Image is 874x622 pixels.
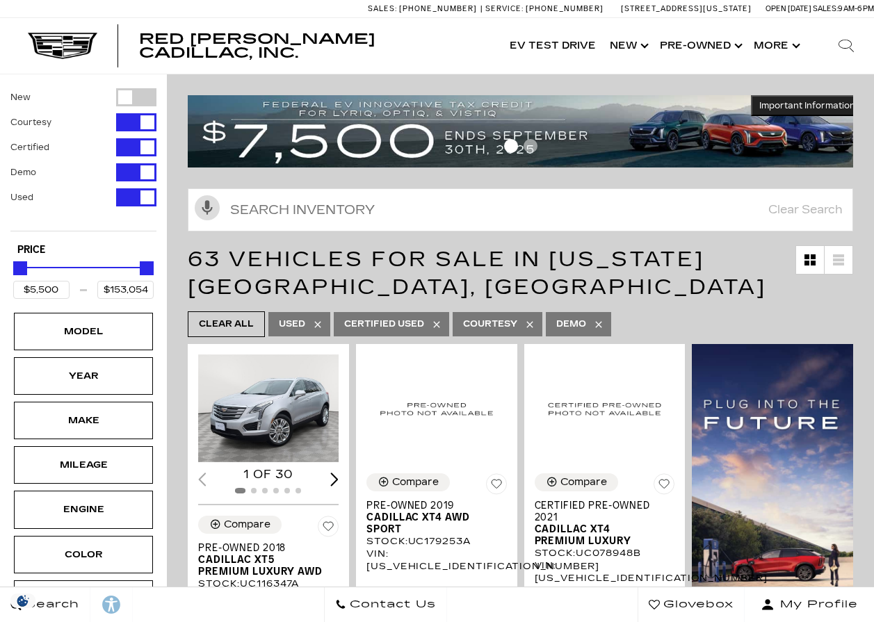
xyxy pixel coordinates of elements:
[188,95,864,167] img: vrp-tax-ending-august-version
[49,324,118,339] div: Model
[556,316,586,333] span: Demo
[14,402,153,439] div: MakeMake
[13,261,27,275] div: Minimum Price
[346,595,436,614] span: Contact Us
[638,587,745,622] a: Glovebox
[654,473,674,500] button: Save Vehicle
[198,354,341,462] div: 1 / 2
[139,31,375,61] span: Red [PERSON_NAME] Cadillac, Inc.
[524,139,537,153] span: Go to slide 2
[279,316,305,333] span: Used
[813,4,838,13] span: Sales:
[747,18,804,74] button: More
[198,542,339,578] a: Pre-Owned 2018Cadillac XT5 Premium Luxury AWD
[368,4,397,13] span: Sales:
[399,4,477,13] span: [PHONE_NUMBER]
[10,190,33,204] label: Used
[140,261,154,275] div: Maximum Price
[368,5,480,13] a: Sales: [PHONE_NUMBER]
[199,316,254,333] span: Clear All
[775,595,858,614] span: My Profile
[535,584,616,615] button: pricing tab
[745,587,874,622] button: Open user profile menu
[13,281,70,299] input: Minimum
[49,457,118,473] div: Mileage
[97,281,154,299] input: Maximum
[7,594,39,608] img: Opt-Out Icon
[366,500,507,535] a: Pre-Owned 2019Cadillac XT4 AWD Sport
[480,5,607,13] a: Service: [PHONE_NUMBER]
[139,32,489,60] a: Red [PERSON_NAME] Cadillac, Inc.
[198,354,341,462] img: 2018 Cadillac XT5 Premium Luxury AWD 1
[759,100,855,111] span: Important Information
[535,354,675,462] img: 2021 Cadillac XT4 Premium Luxury
[485,4,524,13] span: Service:
[14,357,153,395] div: YearYear
[535,500,665,523] span: Certified Pre-Owned 2021
[616,584,697,615] button: details tab
[486,473,507,500] button: Save Vehicle
[198,516,282,534] button: Compare Vehicle
[535,559,675,584] div: VIN: [US_VEHICLE_IDENTIFICATION_NUMBER]
[535,473,618,491] button: Compare Vehicle
[49,368,118,384] div: Year
[10,140,49,154] label: Certified
[13,256,154,299] div: Price
[198,578,339,590] div: Stock : UC116347A
[198,554,328,578] span: Cadillac XT5 Premium Luxury AWD
[448,573,528,603] button: details tab
[10,90,31,104] label: New
[766,4,811,13] span: Open [DATE]
[10,115,51,129] label: Courtesy
[49,413,118,428] div: Make
[838,4,874,13] span: 9 AM-6 PM
[198,542,328,554] span: Pre-Owned 2018
[366,354,507,462] img: 2019 Cadillac XT4 AWD Sport
[198,467,339,482] div: 1 of 30
[324,587,447,622] a: Contact Us
[535,547,675,559] div: Stock : UC078948B
[188,188,853,231] input: Search Inventory
[14,491,153,528] div: EngineEngine
[344,316,424,333] span: Certified Used
[188,247,766,300] span: 63 Vehicles for Sale in [US_STATE][GEOGRAPHIC_DATA], [GEOGRAPHIC_DATA]
[560,476,607,489] div: Compare
[49,547,118,562] div: Color
[195,195,220,220] svg: Click to toggle on voice search
[366,500,496,511] span: Pre-Owned 2019
[7,594,39,608] section: Click to Open Cookie Consent Modal
[14,536,153,573] div: ColorColor
[526,4,604,13] span: [PHONE_NUMBER]
[22,595,79,614] span: Search
[14,446,153,484] div: MileageMileage
[603,18,653,74] a: New
[463,316,517,333] span: Courtesy
[49,502,118,517] div: Engine
[535,500,675,547] a: Certified Pre-Owned 2021Cadillac XT4 Premium Luxury
[10,88,156,231] div: Filter by Vehicle Type
[10,165,36,179] label: Demo
[366,548,507,573] div: VIN: [US_VEHICLE_IDENTIFICATION_NUMBER]
[366,473,450,491] button: Compare Vehicle
[535,523,665,547] span: Cadillac XT4 Premium Luxury
[653,18,747,74] a: Pre-Owned
[392,476,439,489] div: Compare
[330,473,339,486] div: Next slide
[504,139,518,153] span: Go to slide 1
[366,573,448,603] button: pricing tab
[224,518,270,531] div: Compare
[14,580,153,618] div: BodystyleBodystyle
[621,4,752,13] a: [STREET_ADDRESS][US_STATE]
[17,244,149,256] h5: Price
[318,516,339,542] button: Save Vehicle
[366,511,496,535] span: Cadillac XT4 AWD Sport
[503,18,603,74] a: EV Test Drive
[660,595,734,614] span: Glovebox
[14,313,153,350] div: ModelModel
[366,535,507,548] div: Stock : UC179253A
[28,33,97,59] img: Cadillac Dark Logo with Cadillac White Text
[751,95,864,116] button: Important Information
